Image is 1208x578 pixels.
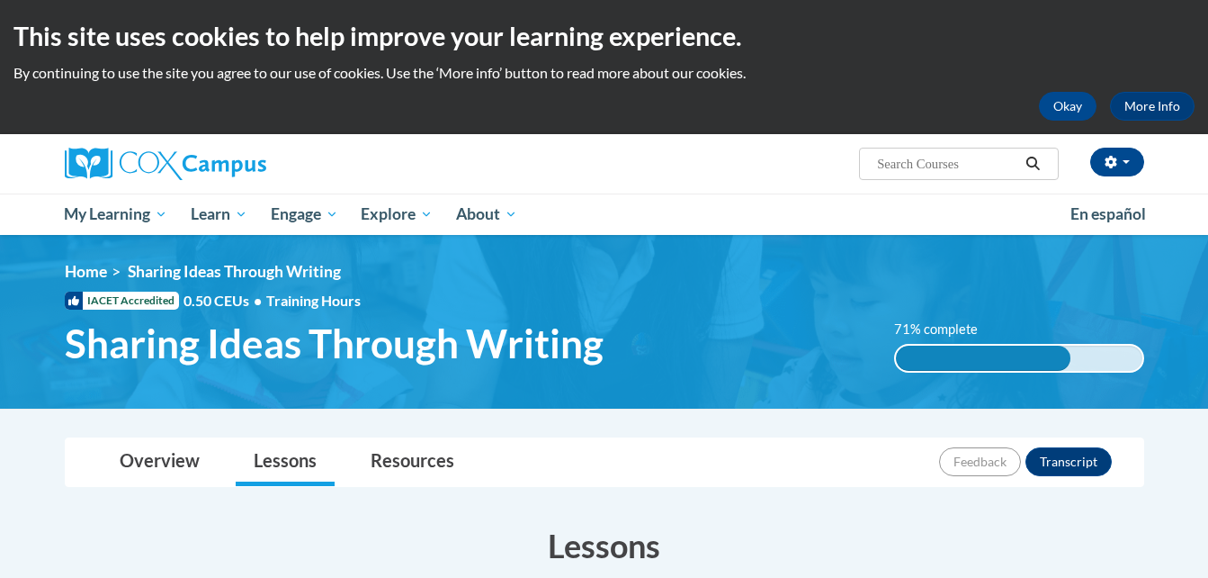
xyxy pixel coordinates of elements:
span: Learn [191,203,247,225]
span: 0.50 CEUs [183,291,266,311]
a: Explore [349,194,444,235]
p: By continuing to use the site you agree to our use of cookies. Use the ‘More info’ button to read... [13,63,1195,83]
span: Explore [361,203,433,225]
div: 71% complete [896,346,1070,371]
span: Engage [271,203,338,225]
h2: This site uses cookies to help improve your learning experience. [13,18,1195,54]
span: My Learning [64,203,167,225]
button: Okay [1039,92,1096,121]
button: Transcript [1025,447,1112,476]
a: Lessons [236,438,335,486]
button: Search [1019,153,1046,175]
button: Account Settings [1090,148,1144,176]
a: Engage [259,194,350,235]
a: My Learning [53,194,180,235]
h3: Lessons [65,523,1144,568]
a: Resources [353,438,472,486]
span: • [254,292,262,309]
div: Main menu [38,194,1171,235]
span: Training Hours [266,292,361,309]
label: 71% complete [894,320,998,339]
a: En español [1059,195,1158,233]
a: Home [65,262,107,281]
span: Sharing Ideas Through Writing [65,320,604,367]
a: About [444,194,529,235]
span: En español [1070,204,1146,223]
input: Search Courses [875,153,1019,175]
a: More Info [1110,92,1195,121]
button: Feedback [939,447,1021,476]
span: IACET Accredited [65,292,179,310]
a: Overview [102,438,218,486]
a: Learn [179,194,259,235]
span: Sharing Ideas Through Writing [128,262,341,281]
a: Cox Campus [65,148,407,180]
img: Cox Campus [65,148,266,180]
span: About [456,203,517,225]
